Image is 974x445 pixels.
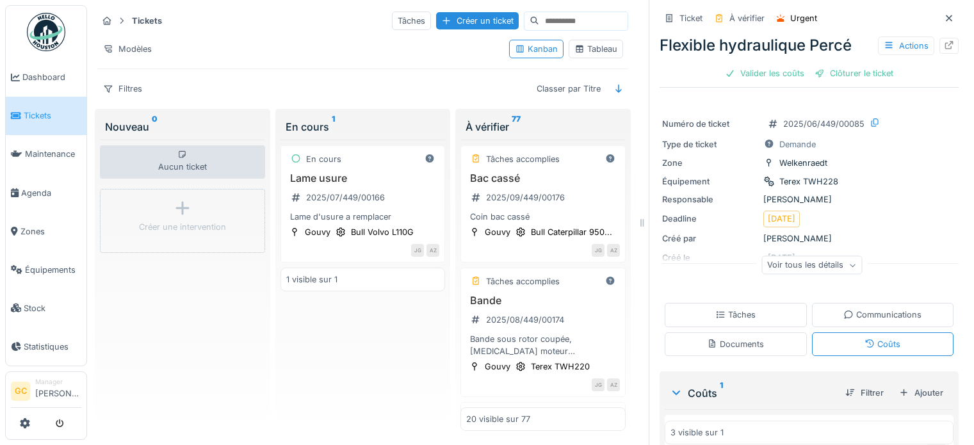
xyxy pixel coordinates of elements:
div: JG [592,244,605,257]
div: AZ [607,244,620,257]
span: Statistiques [24,341,81,353]
div: Gouvy [485,226,510,238]
h3: Bande [466,295,620,307]
strong: Tickets [127,15,167,27]
div: [PERSON_NAME] [662,193,956,206]
div: Welkenraedt [779,157,827,169]
a: Agenda [6,174,86,212]
a: GC Manager[PERSON_NAME] [11,377,81,408]
div: 2025/06/449/00085 [783,118,864,130]
div: Tâches accomplies [486,275,560,287]
div: Gouvy [485,360,510,373]
h3: Bac cassé [466,172,620,184]
div: Modèles [97,40,158,58]
div: Bande sous rotor coupée,[MEDICAL_DATA] moteur hydraulique [466,333,620,357]
div: [DATE] [768,213,795,225]
a: Maintenance [6,135,86,174]
h3: Lame usure [286,172,440,184]
div: JG [592,378,605,391]
div: Kanban [515,43,558,55]
a: Tickets [6,97,86,135]
span: Agenda [21,187,81,199]
div: Filtres [97,79,148,98]
div: Créer une intervention [139,221,226,233]
div: AZ [607,378,620,391]
div: À vérifier [729,12,765,24]
span: Stock [24,302,81,314]
div: Ajouter [894,384,948,401]
div: 3 visible sur 1 [670,427,724,439]
div: Communications [843,309,921,321]
div: Actions [878,36,934,55]
span: Tickets [24,109,81,122]
div: Tâches [392,12,431,30]
div: Voir tous les détails [761,256,862,275]
div: Tâches accomplies [486,153,560,165]
div: Classer par Titre [531,79,606,98]
a: Zones [6,212,86,250]
div: Aucun ticket [100,145,265,179]
div: Zone [662,157,758,169]
div: En cours [306,153,341,165]
div: 2025/08/449/00174 [486,314,564,326]
div: Terex TWH228 [779,175,838,188]
div: 2025/07/449/00166 [306,191,385,204]
div: Coûts [864,338,900,350]
div: Clôturer le ticket [809,65,898,82]
div: Type de ticket [662,138,758,150]
div: Tableau [574,43,617,55]
div: Créé par [662,232,758,245]
div: Bull Caterpillar 950... [531,226,612,238]
div: Coûts [670,385,835,400]
div: 1 visible sur 1 [286,273,337,286]
div: Valider les coûts [720,65,809,82]
div: Tâches [715,309,756,321]
div: En cours [286,119,441,134]
span: Dashboard [22,71,81,83]
a: Statistiques [6,327,86,366]
div: JG [411,244,424,257]
span: Maintenance [25,148,81,160]
div: Créer un ticket [436,12,519,29]
sup: 77 [512,119,521,134]
div: Nouveau [105,119,260,134]
div: Numéro de ticket [662,118,758,130]
a: Dashboard [6,58,86,97]
div: Demande [779,138,816,150]
div: Deadline [662,213,758,225]
div: À vérifier [466,119,621,134]
div: AZ [426,244,439,257]
div: Urgent [790,12,817,24]
div: Ticket [679,12,702,24]
div: 2025/09/449/00176 [486,191,565,204]
div: Documents [707,338,764,350]
li: [PERSON_NAME] [35,377,81,405]
div: Responsable [662,193,758,206]
li: GC [11,382,30,401]
span: Équipements [25,264,81,276]
sup: 0 [152,119,158,134]
div: Terex TWH220 [531,360,590,373]
a: Stock [6,289,86,327]
div: Manager [35,377,81,387]
div: Coin bac cassé [466,211,620,223]
div: [PERSON_NAME] [662,232,956,245]
div: Flexible hydraulique Percé [660,34,959,57]
div: 20 visible sur 77 [466,413,530,425]
a: Équipements [6,250,86,289]
div: Gouvy [305,226,330,238]
div: Bull Volvo L110G [351,226,414,238]
span: Zones [20,225,81,238]
sup: 1 [720,385,723,400]
div: Équipement [662,175,758,188]
img: Badge_color-CXgf-gQk.svg [27,13,65,51]
div: Filtrer [840,384,889,401]
sup: 1 [332,119,335,134]
div: Lame d'usure a remplacer [286,211,440,223]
